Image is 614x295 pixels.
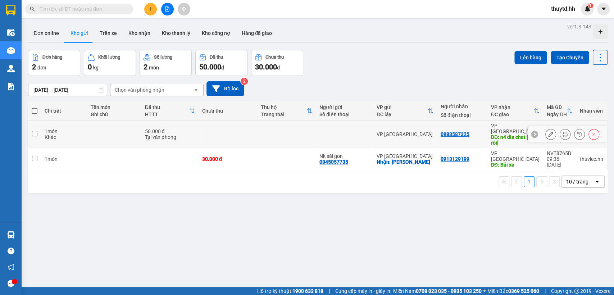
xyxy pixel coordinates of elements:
[584,6,591,12] img: icon-new-feature
[393,287,482,295] span: Miền Nam
[545,287,546,295] span: |
[236,24,278,42] button: Hàng đã giao
[65,24,94,42] button: Kho gửi
[91,112,138,117] div: Ghi chú
[377,131,433,137] div: VP [GEOGRAPHIC_DATA]
[45,134,83,140] div: Khác
[547,126,573,131] div: PEBITZSI
[7,83,15,90] img: solution-icon
[241,78,248,85] sup: 2
[45,128,83,134] div: 1 món
[574,289,579,294] span: copyright
[32,63,36,71] span: 2
[181,6,186,12] span: aim
[441,112,484,118] div: Số điện thoại
[545,129,556,140] div: Sửa đơn hàng
[597,3,610,15] button: caret-down
[202,108,254,114] div: Chưa thu
[524,176,535,187] button: 1
[154,55,172,60] div: Số lượng
[547,104,567,110] div: Mã GD
[145,134,195,140] div: Tại văn phòng
[206,81,244,96] button: Bộ lọc
[8,280,14,287] span: message
[161,3,174,15] button: file-add
[329,287,330,295] span: |
[140,50,192,76] button: Số lượng2món
[441,104,484,109] div: Người nhận
[265,55,284,60] div: Chưa thu
[319,153,369,159] div: Nk sài gon
[91,104,138,110] div: Tên món
[589,3,592,8] span: 1
[491,123,540,134] div: VP [GEOGRAPHIC_DATA]
[7,47,15,54] img: warehouse-icon
[567,23,591,31] div: ver 1.8.143
[7,65,15,72] img: warehouse-icon
[547,156,573,168] div: 09:36 [DATE]
[145,112,189,117] div: HTTT
[491,150,540,162] div: VP [GEOGRAPHIC_DATA]
[491,104,534,110] div: VP nhận
[178,3,190,15] button: aim
[28,24,65,42] button: Đơn online
[88,63,92,71] span: 0
[551,51,589,64] button: Tạo Chuyến
[319,112,369,117] div: Số điện thoại
[7,231,15,239] img: warehouse-icon
[377,159,433,165] div: Nhận: Thanh lương
[94,24,123,42] button: Trên xe
[377,104,428,110] div: VP gửi
[8,264,14,271] span: notification
[98,55,120,60] div: Khối lượng
[547,150,573,156] div: NVT8765B
[42,55,62,60] div: Đơn hàng
[483,290,486,292] span: ⚪️
[261,104,306,110] div: Thu hộ
[40,5,124,13] input: Tìm tên, số ĐT hoặc mã đơn
[277,65,280,71] span: đ
[514,51,547,64] button: Lên hàng
[196,24,236,42] button: Kho công nợ
[487,287,539,295] span: Miền Bắc
[84,50,136,76] button: Khối lượng0kg
[93,65,99,71] span: kg
[28,84,107,96] input: Select a date range.
[416,288,482,294] strong: 0708 023 035 - 0935 103 250
[373,101,437,121] th: Toggle SortBy
[543,101,576,121] th: Toggle SortBy
[580,108,603,114] div: Nhân viên
[199,63,221,71] span: 50.000
[580,156,603,162] div: thuviec.hh
[144,63,147,71] span: 2
[30,6,35,12] span: search
[491,134,540,146] div: DĐ: n4 dia chat [cuoc rôi]
[8,248,14,254] span: question-circle
[588,3,593,8] sup: 1
[292,288,323,294] strong: 1900 633 818
[193,87,199,93] svg: open
[7,29,15,36] img: warehouse-icon
[45,108,83,114] div: Chi tiết
[45,156,83,162] div: 1 món
[144,3,157,15] button: plus
[441,131,469,137] div: 0983587325
[377,153,433,159] div: VP [GEOGRAPHIC_DATA]
[202,156,254,162] div: 30.000 đ
[491,112,534,117] div: ĐC giao
[145,128,195,134] div: 50.000 đ
[566,178,588,185] div: 10 / trang
[165,6,170,12] span: file-add
[261,112,306,117] div: Trạng thái
[145,104,189,110] div: Đã thu
[319,159,348,165] div: 0845057735
[593,24,608,39] div: Tạo kho hàng mới
[257,101,316,121] th: Toggle SortBy
[148,6,153,12] span: plus
[221,65,224,71] span: đ
[255,63,277,71] span: 30.000
[319,104,369,110] div: Người gửi
[257,287,323,295] span: Hỗ trợ kỹ thuật:
[594,179,600,185] svg: open
[508,288,539,294] strong: 0369 525 060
